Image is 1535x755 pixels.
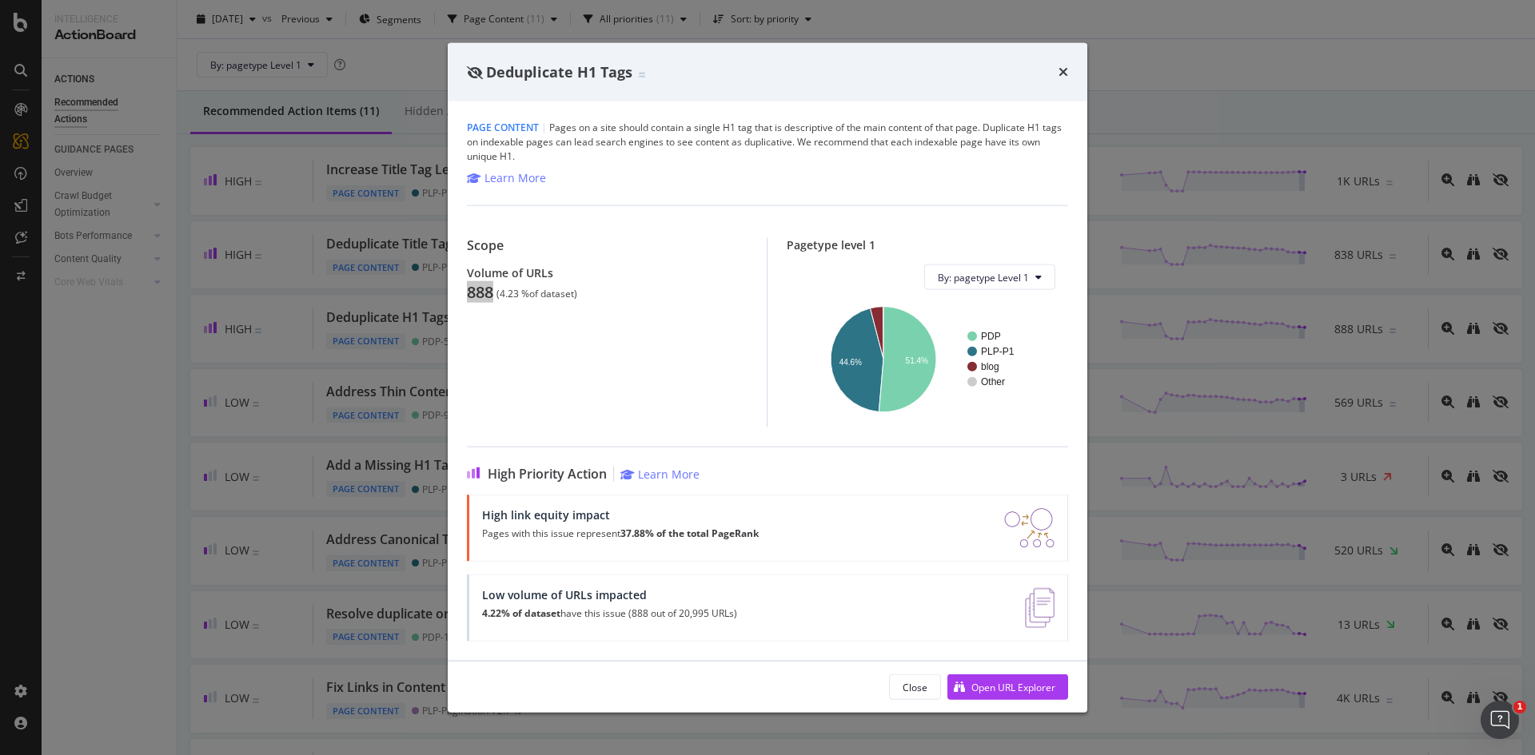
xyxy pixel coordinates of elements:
[467,121,1068,164] div: Pages on a site should contain a single H1 tag that is descriptive of the main content of that pa...
[467,283,493,302] div: 888
[981,331,1001,342] text: PDP
[799,303,1055,415] svg: A chart.
[971,680,1055,693] div: Open URL Explorer
[482,528,759,539] p: Pages with this issue represent
[467,238,748,253] div: Scope
[924,264,1055,290] button: By: pagetype Level 1
[620,527,759,540] strong: 37.88% of the total PageRank
[787,238,1068,252] div: Pagetype level 1
[839,358,862,367] text: 44.6%
[482,508,759,522] div: High link equity impact
[488,467,607,482] span: High Priority Action
[981,346,1015,357] text: PLP-P1
[947,674,1068,700] button: Open URL Explorer
[1059,62,1068,82] div: times
[639,72,645,77] img: Equal
[1513,701,1526,713] span: 1
[903,680,927,693] div: Close
[620,467,700,482] a: Learn More
[981,361,999,372] text: blog
[541,121,547,134] span: |
[467,170,546,186] a: Learn More
[889,674,941,700] button: Close
[1004,508,1055,548] img: DDxVyA23.png
[496,288,577,300] div: ( 4.23 % of dataset )
[448,42,1087,713] div: modal
[486,62,632,81] span: Deduplicate H1 Tags
[1481,701,1519,739] iframe: Intercom live chat
[638,467,700,482] div: Learn More
[981,376,1005,387] text: Other
[467,66,483,78] div: eye-slash
[1025,588,1055,628] img: e5DMFwAAAABJRU5ErkJggg==
[467,121,539,134] span: Page Content
[467,266,748,280] div: Volume of URLs
[482,588,737,602] div: Low volume of URLs impacted
[482,608,737,619] p: have this issue (888 out of 20,995 URLs)
[906,356,928,365] text: 51.4%
[484,170,546,186] div: Learn More
[482,606,560,620] strong: 4.22% of dataset
[938,270,1029,284] span: By: pagetype Level 1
